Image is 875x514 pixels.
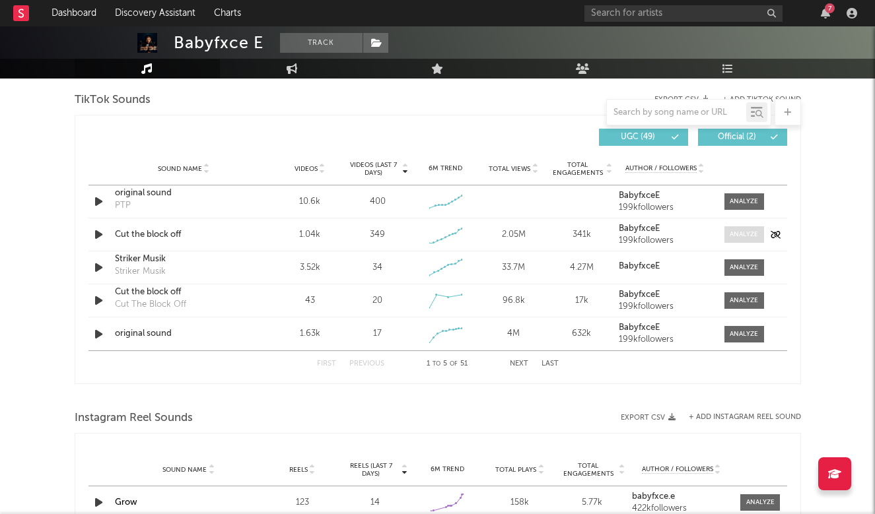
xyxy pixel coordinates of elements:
[676,414,801,421] div: + Add Instagram Reel Sound
[551,261,612,274] div: 4.27M
[825,3,835,13] div: 7
[625,164,697,173] span: Author / Followers
[174,33,263,53] div: Babyfxce E
[115,327,253,340] a: original sound
[372,261,382,274] div: 34
[619,191,711,201] a: BabyfxceE
[370,195,386,209] div: 400
[158,165,202,173] span: Sound Name
[342,462,400,478] span: Reels (last 7 days)
[115,199,131,212] div: PTP
[317,360,336,368] button: First
[709,96,801,104] button: + Add TikTok Sound
[295,165,318,173] span: Videos
[607,108,746,118] input: Search by song name or URL
[619,224,711,234] a: BabyfxceE
[115,253,253,266] a: Striker Musik
[280,33,363,53] button: Track
[115,228,253,241] a: Cut the block off
[433,361,440,367] span: to
[619,262,711,271] a: BabyfxceE
[551,294,612,307] div: 17k
[115,187,253,200] a: original sound
[619,323,711,333] a: BabyfxceE
[619,236,711,245] div: 199k followers
[722,96,801,104] button: + Add TikTok Sound
[483,294,544,307] div: 96.8k
[559,462,617,478] span: Total Engagements
[279,195,341,209] div: 10.6k
[495,466,536,474] span: Total Plays
[551,161,604,177] span: Total Engagements
[411,356,483,372] div: 1 5 51
[551,228,612,241] div: 341k
[619,290,711,300] a: BabyfxceE
[619,290,660,299] strong: BabyfxceE
[821,8,830,18] button: 7
[619,302,711,311] div: 199k followers
[483,228,544,241] div: 2.05M
[347,161,400,177] span: Videos (last 7 days)
[608,133,668,141] span: UGC ( 49 )
[349,360,384,368] button: Previous
[372,294,382,307] div: 20
[551,327,612,340] div: 632k
[510,360,528,368] button: Next
[279,261,341,274] div: 3.52k
[415,465,481,474] div: 6M Trend
[619,224,660,233] strong: BabyfxceE
[654,96,709,104] button: Export CSV
[619,335,711,344] div: 199k followers
[279,327,341,340] div: 1.63k
[483,327,544,340] div: 4M
[415,164,476,174] div: 6M Trend
[269,496,335,509] div: 123
[584,5,783,22] input: Search for artists
[599,129,688,146] button: UGC(49)
[642,465,713,474] span: Author / Followers
[621,414,676,422] button: Export CSV
[619,203,711,212] div: 199k followers
[632,504,731,513] div: 422k followers
[75,410,193,426] span: Instagram Reel Sounds
[279,294,341,307] div: 43
[115,286,253,299] a: Cut the block off
[707,133,767,141] span: Official ( 2 )
[619,323,660,332] strong: BabyfxceE
[487,496,553,509] div: 158k
[619,262,660,271] strong: BabyfxceE
[115,498,137,507] a: Grow
[698,129,787,146] button: Official(2)
[619,191,660,200] strong: BabyfxceE
[115,298,186,311] div: Cut The Block Off
[489,165,530,173] span: Total Views
[689,414,801,421] button: + Add Instagram Reel Sound
[279,228,341,241] div: 1.04k
[289,466,308,474] span: Reels
[450,361,458,367] span: of
[373,327,382,340] div: 17
[370,228,385,241] div: 349
[115,265,166,278] div: Striker Musik
[632,492,675,501] strong: babyfxce.e
[542,360,559,368] button: Last
[632,492,731,501] a: babyfxce.e
[75,92,151,108] span: TikTok Sounds
[342,496,408,509] div: 14
[162,466,207,474] span: Sound Name
[483,261,544,274] div: 33.7M
[559,496,625,509] div: 5.77k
